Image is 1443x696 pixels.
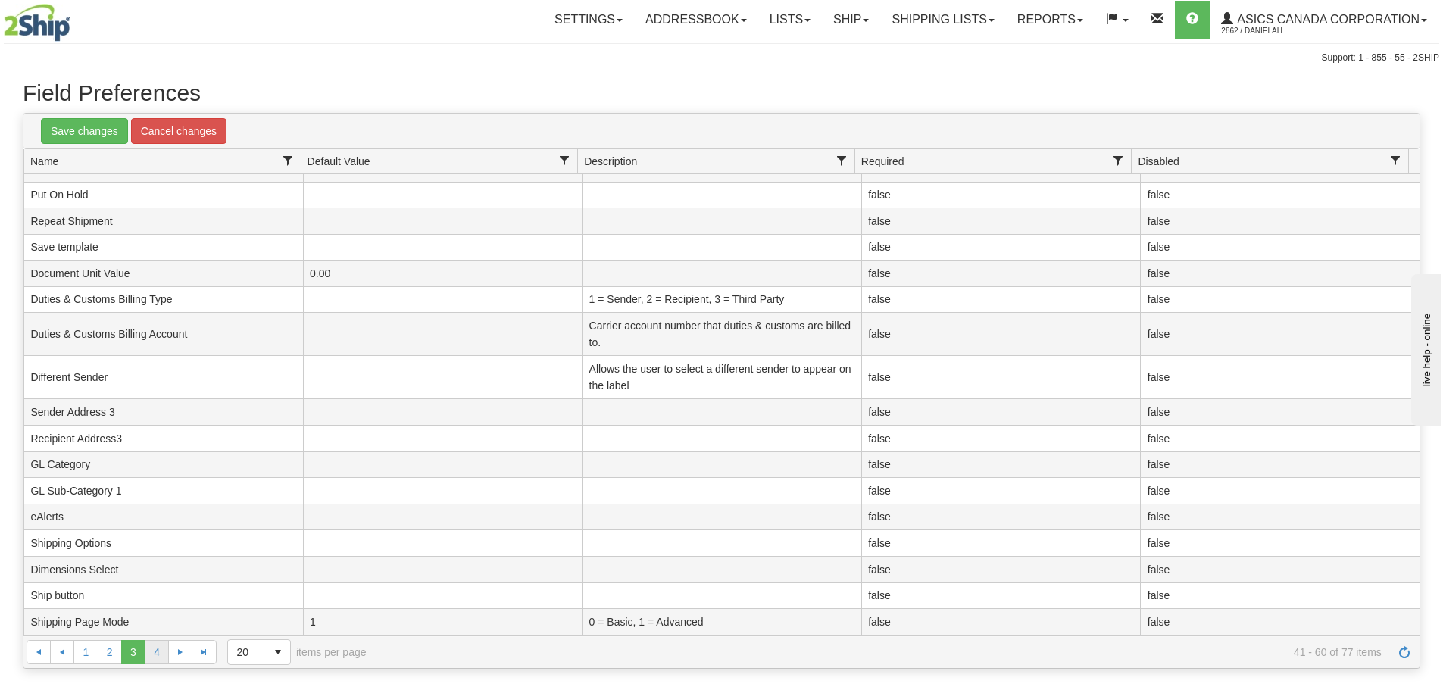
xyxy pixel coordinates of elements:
a: Name filter column settings [275,148,301,173]
span: Required [861,154,904,169]
span: Name [30,154,58,169]
td: Document Unit Value [23,261,303,287]
span: select [266,640,290,664]
td: false [861,208,1141,235]
td: false [861,399,1141,426]
span: Page 3 [121,640,145,664]
span: items per page [227,639,367,665]
a: Refresh [1392,640,1416,664]
td: false [861,313,1141,356]
td: false [861,478,1141,504]
td: false [1140,313,1420,356]
td: false [861,183,1141,209]
a: Go to the first page [27,640,51,664]
td: Sender Address 3 [23,399,303,426]
td: 0.00 [303,261,583,287]
img: logo2862.jpg [4,4,70,42]
td: false [1140,426,1420,452]
td: false [861,583,1141,610]
td: false [1140,557,1420,583]
a: Shipping lists [880,1,1005,39]
td: Recipient Address3 [23,426,303,452]
td: GL Category [23,452,303,479]
td: false [861,426,1141,452]
span: ASICS CANADA CORPORATION [1233,13,1420,26]
div: Support: 1 - 855 - 55 - 2SHIP [4,51,1439,64]
span: 20 [237,645,257,660]
td: false [1140,261,1420,287]
td: Repeat Shipment [23,208,303,235]
div: grid toolbar [23,114,1420,149]
td: Different Sender [23,356,303,399]
td: false [861,356,1141,399]
td: Dimensions Select [23,557,303,583]
td: false [1140,530,1420,557]
td: Shipping Page Mode [23,609,303,635]
td: false [1140,287,1420,314]
a: Ship [822,1,880,39]
td: false [1140,235,1420,261]
a: Settings [543,1,634,39]
span: Description [584,154,637,169]
span: Page sizes drop down [227,639,291,665]
td: false [1140,478,1420,504]
td: false [861,609,1141,635]
td: 1 [303,609,583,635]
a: Go to the last page [192,640,216,664]
span: 2862 / DanielaH [1221,23,1335,39]
td: false [861,530,1141,557]
td: false [1140,183,1420,209]
td: false [1140,356,1420,399]
td: false [861,261,1141,287]
h1: Field Preferences [23,80,1420,105]
td: false [861,287,1141,314]
td: 0 = Basic, 1 = Advanced [582,609,861,635]
div: live help - online [11,13,140,24]
td: false [1140,609,1420,635]
td: Shipping Options [23,530,303,557]
td: Allows the user to select a different sender to appear on the label [582,356,861,399]
span: Default Value [308,154,370,169]
td: false [1140,399,1420,426]
a: Go to the previous page [50,640,74,664]
td: 1 = Sender, 2 = Recipient, 3 = Third Party [582,287,861,314]
td: false [861,235,1141,261]
td: false [861,452,1141,479]
a: Go to the next page [168,640,192,664]
a: 4 [145,640,169,664]
a: Lists [758,1,822,39]
a: Disabled filter column settings [1382,148,1408,173]
a: 1 [73,640,98,664]
td: GL Sub-Category 1 [23,478,303,504]
td: Save template [23,235,303,261]
a: Reports [1006,1,1095,39]
td: false [861,504,1141,531]
td: Duties & Customs Billing Account [23,313,303,356]
iframe: chat widget [1408,270,1441,425]
td: false [861,557,1141,583]
a: Required filter column settings [1105,148,1131,173]
a: Default Value filter column settings [551,148,577,173]
td: eAlerts [23,504,303,531]
td: false [1140,208,1420,235]
td: Duties & Customs Billing Type [23,287,303,314]
td: Put On Hold [23,183,303,209]
a: Cancel changes [131,118,226,144]
td: false [1140,504,1420,531]
a: 2 [98,640,122,664]
a: ASICS CANADA CORPORATION 2862 / DanielaH [1210,1,1438,39]
a: Save changes [41,118,128,144]
td: Ship button [23,583,303,610]
a: Description filter column settings [829,148,854,173]
td: false [1140,583,1420,610]
td: Carrier account number that duties & customs are billed to. [582,313,861,356]
a: Addressbook [634,1,758,39]
span: Disabled [1138,154,1179,169]
td: false [1140,452,1420,479]
span: 41 - 60 of 77 items [388,646,1382,658]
